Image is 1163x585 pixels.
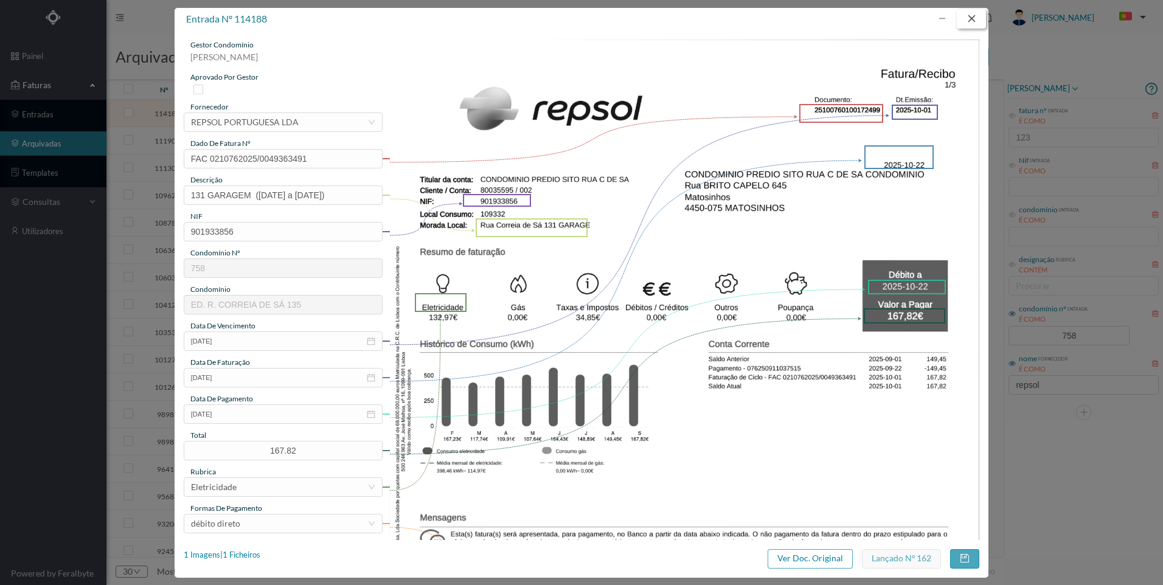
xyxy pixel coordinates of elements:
span: data de vencimento [190,321,255,330]
div: Eletricidade [191,478,237,496]
div: 1 Imagens | 1 Ficheiros [184,549,260,561]
div: REPSOL PORTUGUESA LDA [191,113,299,131]
i: icon: down [368,483,375,491]
i: icon: calendar [367,373,375,382]
span: condomínio [190,285,231,294]
span: descrição [190,175,223,184]
button: Lançado nº 162 [862,549,941,569]
span: fornecedor [190,102,229,111]
span: data de faturação [190,358,250,367]
span: gestor condomínio [190,40,254,49]
button: PT [1109,7,1151,27]
span: data de pagamento [190,394,253,403]
span: entrada nº 114188 [186,13,267,24]
div: [PERSON_NAME] [184,50,383,72]
i: icon: calendar [367,410,375,418]
span: NIF [190,212,203,221]
i: icon: down [368,520,375,527]
i: icon: calendar [367,337,375,345]
span: dado de fatura nº [190,139,251,148]
span: condomínio nº [190,248,240,257]
div: débito direto [191,514,240,533]
button: Ver Doc. Original [768,549,853,569]
i: icon: down [368,119,375,126]
span: total [190,431,206,440]
span: aprovado por gestor [190,72,259,81]
span: Formas de Pagamento [190,504,262,513]
span: rubrica [190,467,216,476]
